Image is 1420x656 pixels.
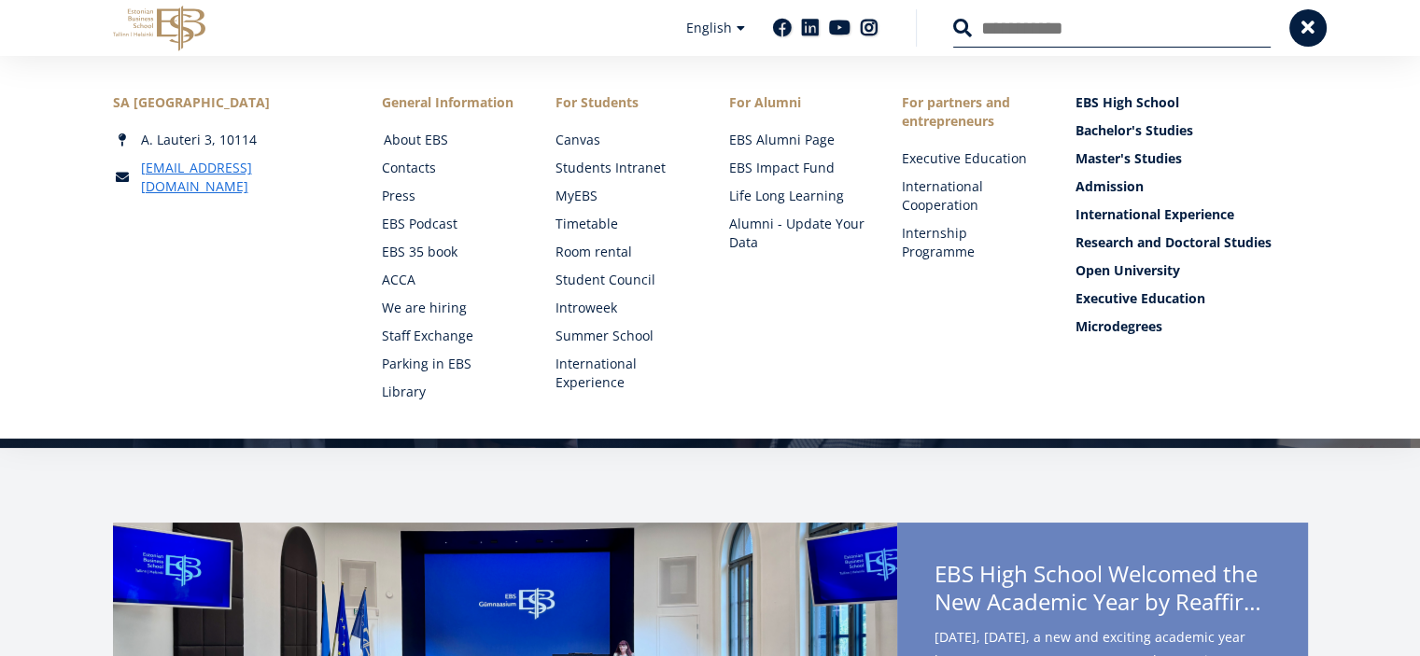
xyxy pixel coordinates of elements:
[902,224,1038,261] a: Internship Programme
[382,187,518,205] a: Press
[382,93,518,112] span: General Information
[113,131,345,149] div: A. Lauteri 3, 10114
[555,215,692,233] a: Timetable
[382,215,518,233] a: EBS Podcast
[902,149,1038,168] a: Executive Education
[382,159,518,177] a: Contacts
[555,159,692,177] a: Students Intranet
[1076,317,1308,336] a: Microdegrees
[555,93,692,112] a: For Students
[555,355,692,392] a: International Experience
[555,187,692,205] a: MyEBS
[729,187,865,205] a: Life Long Learning
[141,159,345,196] a: [EMAIL_ADDRESS][DOMAIN_NAME]
[1076,121,1308,140] a: Bachelor's Studies
[729,131,865,149] a: EBS Alumni Page
[555,327,692,345] a: Summer School
[801,19,820,37] a: Linkedin
[382,299,518,317] a: We are hiring
[555,271,692,289] a: Student Council
[902,93,1038,131] span: For partners and entrepreneurs
[382,243,518,261] a: EBS 35 book
[902,177,1038,215] a: International Cooperation
[382,271,518,289] a: ACCA
[860,19,879,37] a: Instagram
[1076,261,1308,280] a: Open University
[729,159,865,177] a: EBS Impact Fund
[1076,233,1308,252] a: Research and Doctoral Studies
[935,588,1271,616] span: New Academic Year by Reaffirming Its Core Values
[555,131,692,149] a: Canvas
[773,19,792,37] a: Facebook
[1076,289,1308,308] a: Executive Education
[382,355,518,373] a: Parking in EBS
[1076,177,1308,196] a: Admission
[382,327,518,345] a: Staff Exchange
[829,19,851,37] a: Youtube
[935,560,1271,621] span: EBS High School Welcomed the
[729,93,865,112] span: For Alumni
[555,299,692,317] a: Introweek
[1076,149,1308,168] a: Master's Studies
[555,243,692,261] a: Room rental
[382,383,518,401] a: Library
[1076,205,1308,224] a: International Experience
[729,215,865,252] a: Alumni - Update Your Data
[384,131,520,149] a: About EBS
[1076,93,1308,112] a: EBS High School
[113,93,345,112] div: SA [GEOGRAPHIC_DATA]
